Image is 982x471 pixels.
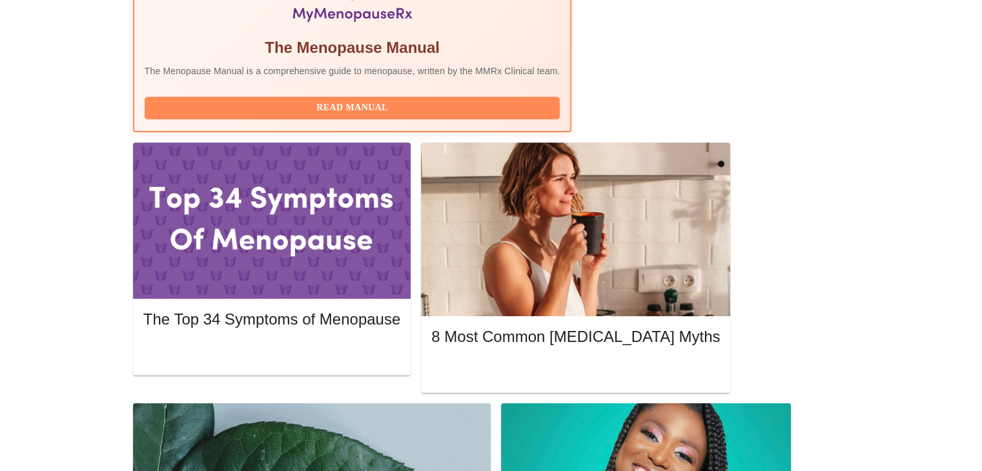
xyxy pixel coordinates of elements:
a: Read More [143,346,404,357]
button: Read More [143,341,400,364]
button: Read Manual [145,97,560,119]
span: Read More [444,363,707,379]
button: Read More [431,359,720,382]
span: Read More [156,345,387,361]
p: The Menopause Manual is a comprehensive guide to menopause, written by the MMRx Clinical team. [145,65,560,77]
h5: The Top 34 Symptoms of Menopause [143,309,400,330]
a: Read Manual [145,101,564,112]
h5: The Menopause Manual [145,37,560,58]
span: Read Manual [158,100,547,116]
a: Read More [431,364,723,375]
h5: 8 Most Common [MEDICAL_DATA] Myths [431,326,720,347]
